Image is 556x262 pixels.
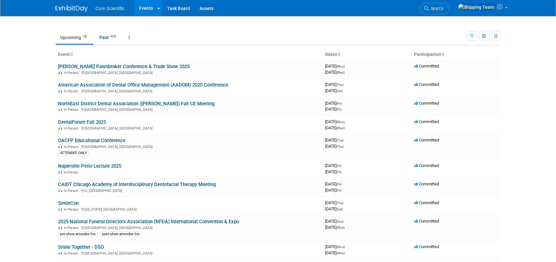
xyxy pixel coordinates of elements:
span: - [343,101,343,106]
img: In-Person Event [58,108,62,111]
span: Committed [414,64,439,68]
div: [GEOGRAPHIC_DATA], [GEOGRAPHIC_DATA] [58,70,320,75]
div: pre-show attendee list [58,231,98,237]
div: [GEOGRAPHIC_DATA], [GEOGRAPHIC_DATA] [58,88,320,93]
span: (Wed) [336,226,345,229]
span: Committed [414,200,439,205]
span: Search [429,6,443,11]
img: In-Person Event [58,207,62,211]
span: [DATE] [325,225,345,230]
img: In-Person Event [58,89,62,92]
span: [DATE] [325,64,347,68]
span: - [344,200,345,205]
img: Shipping Team [458,4,494,11]
span: (Sat) [336,89,343,93]
th: Participation [412,49,501,60]
span: [DATE] [325,125,345,130]
span: [DATE] [325,82,345,87]
th: Dates [323,49,412,60]
span: [DATE] [325,88,343,93]
span: (Wed) [336,71,345,74]
span: (Thu) [336,145,343,148]
span: - [343,163,343,168]
div: [GEOGRAPHIC_DATA], [GEOGRAPHIC_DATA] [58,225,320,230]
span: Committed [414,101,439,106]
span: Committed [414,138,439,142]
div: post-show attendee list [100,231,142,237]
span: (Mon) [336,245,345,249]
span: [DATE] [325,169,342,174]
span: [DATE] [325,188,342,193]
a: Naperville Perio Lecture 2025 [58,163,121,169]
span: In-Person [64,251,80,256]
span: [DATE] [325,138,345,142]
div: [GEOGRAPHIC_DATA], [GEOGRAPHIC_DATA] [58,107,320,112]
span: [DATE] [325,101,343,106]
div: IL, [GEOGRAPHIC_DATA] [58,188,320,193]
span: [DATE] [325,219,345,224]
span: (Mon) [336,120,345,124]
span: - [344,138,345,142]
span: Committed [414,82,439,87]
a: Sort by Start Date [337,52,340,57]
span: [DATE] [325,244,347,249]
span: [DATE] [325,182,343,186]
span: [DATE] [325,206,343,211]
span: Core Scientific [95,6,124,11]
span: Committed [414,244,439,249]
span: (Thu) [336,83,343,87]
span: [DATE] [325,144,343,149]
span: (Fri) [336,102,342,105]
span: In-Person [64,170,80,174]
img: In-Person Event [58,145,62,148]
a: Past415 [94,31,123,44]
span: - [344,219,345,224]
a: Sort by Participation Type [441,52,444,57]
a: DentalForum Fall 2025 [58,119,106,125]
span: - [343,182,343,186]
span: [DATE] [325,200,345,205]
a: OACFP Educational Conference [58,138,125,143]
a: Upcoming18 [55,31,93,44]
img: In-Person Event [58,126,62,130]
span: [DATE] [325,250,345,255]
div: [US_STATE], [GEOGRAPHIC_DATA] [58,206,320,212]
span: 18 [81,34,88,39]
span: - [344,82,345,87]
div: [GEOGRAPHIC_DATA], [GEOGRAPHIC_DATA] [58,125,320,131]
img: ExhibitDay [55,5,88,12]
img: In-Person Event [58,251,62,255]
th: Event [55,49,323,60]
a: Sort by Event Name [70,52,73,57]
img: In-Person Event [58,170,62,173]
a: SmileCon [58,200,79,206]
span: Committed [414,163,439,168]
a: Smile Together - DSO [58,244,104,250]
span: In-Person [64,145,80,149]
span: In-Person [64,207,80,212]
span: (Tue) [336,139,343,142]
span: (Mon) [336,65,345,68]
a: American Association of Dental Office Management (AADOM) 2025 Conference [58,82,228,88]
span: (Wed) [336,251,345,255]
span: In-Person [64,189,80,193]
span: [DATE] [325,107,342,111]
span: (Thu) [336,201,343,205]
div: [GEOGRAPHIC_DATA], [GEOGRAPHIC_DATA] [58,250,320,256]
span: In-Person [64,89,80,93]
span: (Sat) [336,207,343,211]
span: In-Person [64,108,80,112]
span: In-Person [64,226,80,230]
span: In-Person [64,126,80,131]
span: - [346,64,347,68]
span: (Wed) [336,126,345,130]
div: [GEOGRAPHIC_DATA], [GEOGRAPHIC_DATA] [58,144,320,149]
span: [DATE] [325,70,345,75]
span: (Sun) [336,220,343,223]
span: (Fri) [336,170,342,174]
img: In-Person Event [58,189,62,192]
img: In-Person Event [58,71,62,74]
a: 2025 National Funeral Directors Association (NFDA) International Convention & Expo [58,219,239,225]
span: Committed [414,119,439,124]
span: In-Person [64,71,80,75]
